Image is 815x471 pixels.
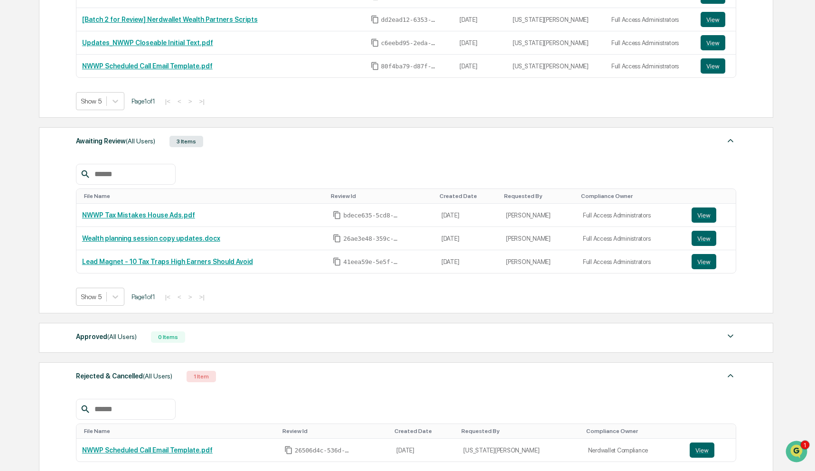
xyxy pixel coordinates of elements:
[606,8,695,31] td: Full Access Administrators
[84,428,275,434] div: Toggle SortBy
[577,227,686,250] td: Full Access Administrators
[19,169,61,178] span: Preclearance
[331,193,432,199] div: Toggle SortBy
[343,235,400,243] span: 26ae3e48-359c-401d-99d7-b9f70675ab9f
[692,428,731,434] div: Toggle SortBy
[785,440,810,465] iframe: Open customer support
[9,170,17,177] div: 🖐️
[381,39,438,47] span: c6eebd95-2eda-47bf-a497-3eb1b7318b58
[507,31,606,55] td: [US_STATE][PERSON_NAME]
[197,97,207,105] button: >|
[371,62,379,70] span: Copy Id
[94,210,115,217] span: Pylon
[9,120,25,135] img: Jack Rasmussen
[107,333,137,340] span: (All Users)
[440,193,496,199] div: Toggle SortBy
[76,330,137,343] div: Approved
[436,227,500,250] td: [DATE]
[701,58,725,74] button: View
[143,372,172,380] span: (All Users)
[343,212,400,219] span: bdece635-5cd8-4def-9915-736a71674fb4
[690,443,714,458] button: View
[9,20,173,35] p: How can we help?
[454,31,507,55] td: [DATE]
[701,35,730,50] a: View
[692,254,716,269] button: View
[692,207,716,223] button: View
[333,234,341,243] span: Copy Id
[586,428,681,434] div: Toggle SortBy
[9,188,17,195] div: 🔎
[19,130,27,137] img: 1746055101610-c473b297-6a78-478c-a979-82029cc54cd1
[19,187,60,196] span: Data Lookup
[692,207,730,223] a: View
[84,129,103,137] span: [DATE]
[725,370,736,381] img: caret
[381,16,438,24] span: dd2ead12-6353-41e4-9b21-1b0cf20a9be1
[458,439,582,462] td: [US_STATE][PERSON_NAME]
[507,55,606,77] td: [US_STATE][PERSON_NAME]
[79,129,82,137] span: •
[692,231,730,246] a: View
[162,293,173,301] button: |<
[43,73,156,82] div: Start new chat
[65,165,122,182] a: 🗄️Attestations
[500,204,577,227] td: [PERSON_NAME]
[394,428,454,434] div: Toggle SortBy
[391,439,458,462] td: [DATE]
[282,428,387,434] div: Toggle SortBy
[381,63,438,70] span: 80f4ba79-d87f-4cb6-8458-b68e2bdb47c7
[500,227,577,250] td: [PERSON_NAME]
[82,16,258,23] a: [Batch 2 for Review] Nerdwallet Wealth Partners Scripts
[25,43,157,53] input: Clear
[151,331,185,343] div: 0 Items
[9,73,27,90] img: 1746055101610-c473b297-6a78-478c-a979-82029cc54cd1
[187,371,216,382] div: 1 Item
[82,258,253,265] a: Lead Magnet - 10 Tax Traps High Earners Should Avoid
[606,31,695,55] td: Full Access Administrators
[29,129,77,137] span: [PERSON_NAME]
[186,97,195,105] button: >
[126,137,155,145] span: (All Users)
[500,250,577,273] td: [PERSON_NAME]
[6,165,65,182] a: 🖐️Preclearance
[701,12,730,27] a: View
[6,183,64,200] a: 🔎Data Lookup
[284,446,293,454] span: Copy Id
[693,193,732,199] div: Toggle SortBy
[20,73,37,90] img: 8933085812038_c878075ebb4cc5468115_72.jpg
[577,250,686,273] td: Full Access Administrators
[82,62,213,70] a: NWWP Scheduled Call Email Template.pdf
[67,209,115,217] a: Powered byPylon
[175,97,184,105] button: <
[84,193,324,199] div: Toggle SortBy
[371,15,379,24] span: Copy Id
[454,8,507,31] td: [DATE]
[692,231,716,246] button: View
[701,58,730,74] a: View
[161,75,173,87] button: Start new chat
[82,446,213,454] a: NWWP Scheduled Call Email Template.pdf
[82,235,220,242] a: Wealth planning session copy updates.docx
[175,293,184,301] button: <
[82,211,195,219] a: NWWP Tax Mistakes House Ads.pdf
[162,97,173,105] button: |<
[436,204,500,227] td: [DATE]
[701,12,725,27] button: View
[82,39,213,47] a: Updates_NWWP Closeable Initial Text.pdf
[701,35,725,50] button: View
[582,439,684,462] td: Nerdwallet Compliance
[333,211,341,219] span: Copy Id
[9,105,61,113] div: Past conversations
[78,169,118,178] span: Attestations
[295,447,352,454] span: 26506d4c-536d-4158-9f58-68a10e05dfdf
[725,330,736,342] img: caret
[197,293,207,301] button: >|
[581,193,682,199] div: Toggle SortBy
[76,370,172,382] div: Rejected & Cancelled
[169,136,203,147] div: 3 Items
[43,82,131,90] div: We're available if you need us!
[692,254,730,269] a: View
[454,55,507,77] td: [DATE]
